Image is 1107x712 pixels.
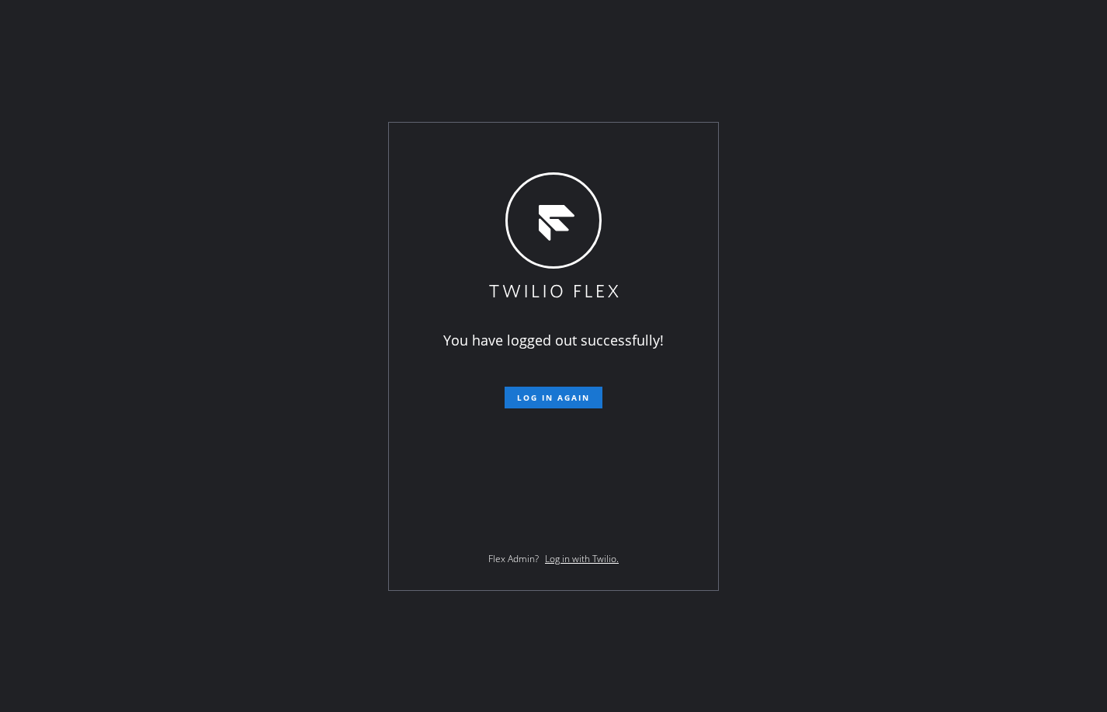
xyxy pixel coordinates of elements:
span: Flex Admin? [488,552,539,565]
a: Log in with Twilio. [545,552,619,565]
span: You have logged out successfully! [443,331,664,349]
button: Log in again [505,387,602,408]
span: Log in again [517,392,590,403]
